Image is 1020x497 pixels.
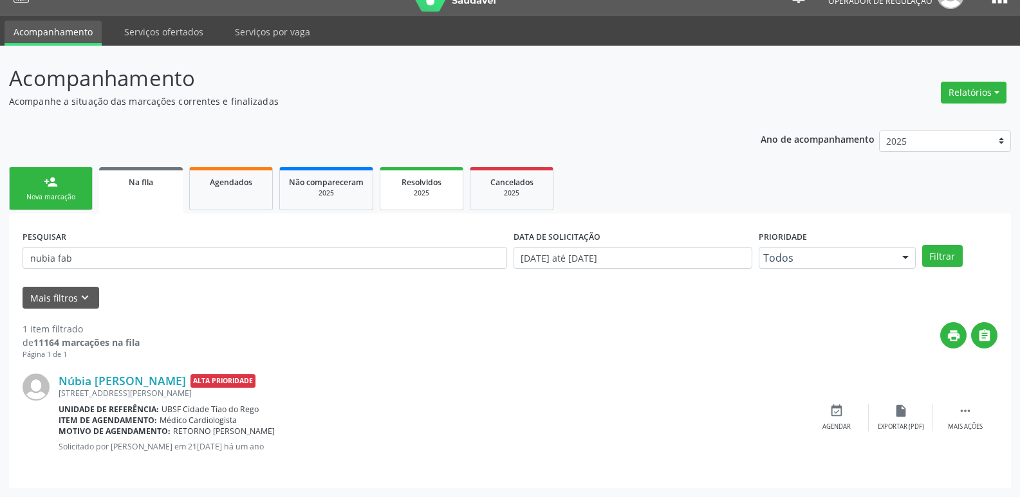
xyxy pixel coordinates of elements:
[822,422,851,431] div: Agendar
[19,192,83,202] div: Nova marcação
[23,287,99,309] button: Mais filtroskeyboard_arrow_down
[162,404,259,415] span: UBSF Cidade Tiao do Rego
[78,291,92,305] i: keyboard_arrow_down
[894,404,908,418] i: insert_drive_file
[763,251,889,264] span: Todos
[922,245,963,267] button: Filtrar
[978,329,992,343] i: 
[44,175,58,189] div: person_add
[514,247,752,269] input: Selecione um intervalo
[23,336,140,349] div: de
[5,21,102,46] a: Acompanhamento
[33,336,140,348] strong: 11164 marcações na fila
[402,177,441,188] span: Resolvidos
[160,415,237,426] span: Médico Cardiologista
[23,227,66,247] label: PESQUISAR
[289,188,364,198] div: 2025
[971,322,997,348] button: 
[9,95,710,108] p: Acompanhe a situação das marcações correntes e finalizadas
[759,227,807,247] label: Prioridade
[289,177,364,188] span: Não compareceram
[23,247,507,269] input: Nome, CNS
[59,388,804,399] div: [STREET_ADDRESS][PERSON_NAME]
[173,426,275,437] span: RETORNO [PERSON_NAME]
[59,426,171,437] b: Motivo de agendamento:
[878,422,924,431] div: Exportar (PDF)
[23,322,140,336] div: 1 item filtrado
[830,404,844,418] i: event_available
[948,422,983,431] div: Mais ações
[479,188,544,198] div: 2025
[490,177,533,188] span: Cancelados
[958,404,972,418] i: 
[389,188,454,198] div: 2025
[190,374,255,388] span: Alta Prioridade
[59,404,159,415] b: Unidade de referência:
[23,374,50,401] img: img
[226,21,319,43] a: Serviços por vaga
[761,131,875,147] p: Ano de acompanhamento
[514,227,600,247] label: DATA DE SOLICITAÇÃO
[59,374,186,388] a: Núbia [PERSON_NAME]
[9,62,710,95] p: Acompanhamento
[59,415,157,426] b: Item de agendamento:
[59,441,804,452] p: Solicitado por [PERSON_NAME] em 21[DATE] há um ano
[23,349,140,360] div: Página 1 de 1
[210,177,252,188] span: Agendados
[941,82,1006,104] button: Relatórios
[940,322,967,348] button: print
[115,21,212,43] a: Serviços ofertados
[129,177,153,188] span: Na fila
[947,329,961,343] i: print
